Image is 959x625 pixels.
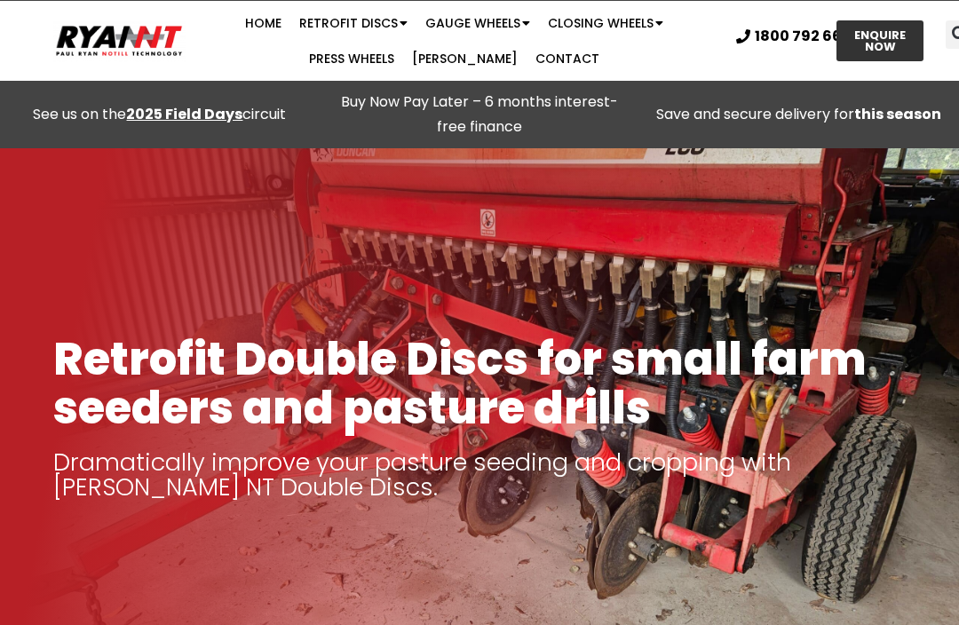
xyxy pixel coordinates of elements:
[186,5,723,76] nav: Menu
[854,104,941,124] strong: this season
[9,102,311,127] div: See us on the circuit
[53,450,906,500] p: Dramatically improve your pasture seeding and cropping with [PERSON_NAME] NT Double Discs.
[290,5,416,41] a: Retrofit Discs
[236,5,290,41] a: Home
[126,104,242,124] a: 2025 Field Days
[755,29,852,44] span: 1800 792 668
[416,5,539,41] a: Gauge Wheels
[736,29,852,44] a: 1800 792 668
[836,20,923,61] a: ENQUIRE NOW
[527,41,608,76] a: Contact
[852,29,907,52] span: ENQUIRE NOW
[539,5,672,41] a: Closing Wheels
[403,41,527,76] a: [PERSON_NAME]
[648,102,950,127] p: Save and secure delivery for
[300,41,403,76] a: Press Wheels
[53,20,186,61] img: Ryan NT logo
[329,90,630,139] p: Buy Now Pay Later – 6 months interest-free finance
[53,335,906,432] h1: Retrofit Double Discs for small farm seeders and pasture drills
